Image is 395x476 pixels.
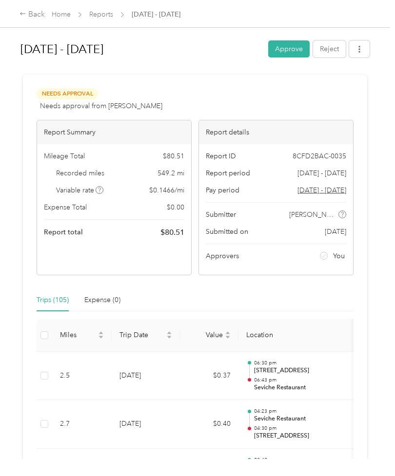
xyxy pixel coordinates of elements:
th: Value [180,319,238,352]
span: Expense Total [44,202,87,212]
span: $ 80.51 [160,227,184,238]
span: caret-up [225,330,231,336]
span: Recorded miles [56,168,104,178]
span: Submitted on [206,227,248,237]
div: Report details [199,120,353,144]
span: 549.2 mi [158,168,184,178]
a: Reports [89,10,113,19]
p: 06:30 pm [254,360,353,366]
span: Report period [206,168,250,178]
div: Back [20,9,45,20]
span: Trip Date [119,331,164,339]
th: Miles [52,319,112,352]
span: caret-down [225,334,231,340]
span: [PERSON_NAME] [289,209,337,220]
div: Expense (0) [84,295,120,305]
span: caret-down [166,334,172,340]
td: $0.37 [180,352,238,400]
iframe: Everlance-gr Chat Button Frame [340,421,395,476]
td: $0.40 [180,400,238,449]
p: 04:30 pm [254,425,353,432]
span: Needs Approval [37,88,98,99]
span: [DATE] - [DATE] [132,9,180,19]
span: Pay period [206,185,239,195]
td: [DATE] [112,400,180,449]
span: Value [188,331,223,339]
td: [DATE] [112,352,180,400]
span: Mileage Total [44,151,85,161]
span: You [333,251,345,261]
span: Report total [44,227,83,237]
span: Report ID [206,151,236,161]
span: Approvers [206,251,239,261]
span: caret-down [98,334,104,340]
p: 04:23 pm [254,408,353,415]
p: 02:42 pm [254,457,353,463]
th: Trip Date [112,319,180,352]
button: Approve [268,40,310,57]
p: [STREET_ADDRESS] [254,366,353,375]
td: 2.5 [52,352,112,400]
p: 06:43 pm [254,377,353,383]
span: Needs approval from [PERSON_NAME] [40,101,162,111]
button: Reject [313,40,346,57]
p: Seviche Restaurant [254,383,353,392]
span: Miles [60,331,96,339]
span: Variable rate [56,185,104,195]
span: [DATE] [325,227,346,237]
a: Home [52,10,71,19]
div: Trips (105) [37,295,69,305]
p: [STREET_ADDRESS] [254,432,353,440]
th: Location [238,319,360,352]
span: $ 80.51 [163,151,184,161]
span: $ 0.1466 / mi [149,185,184,195]
span: 8CFD2BAC-0035 [293,151,346,161]
span: caret-up [166,330,172,336]
span: Submitter [206,209,236,220]
span: Go to pay period [297,185,346,195]
span: caret-up [98,330,104,336]
div: Report Summary [37,120,191,144]
p: Seviche Restaurant [254,415,353,423]
span: $ 0.00 [167,202,184,212]
span: [DATE] - [DATE] [297,168,346,178]
td: 2.7 [52,400,112,449]
h1: Sep 1 - 30, 2025 [20,38,261,61]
